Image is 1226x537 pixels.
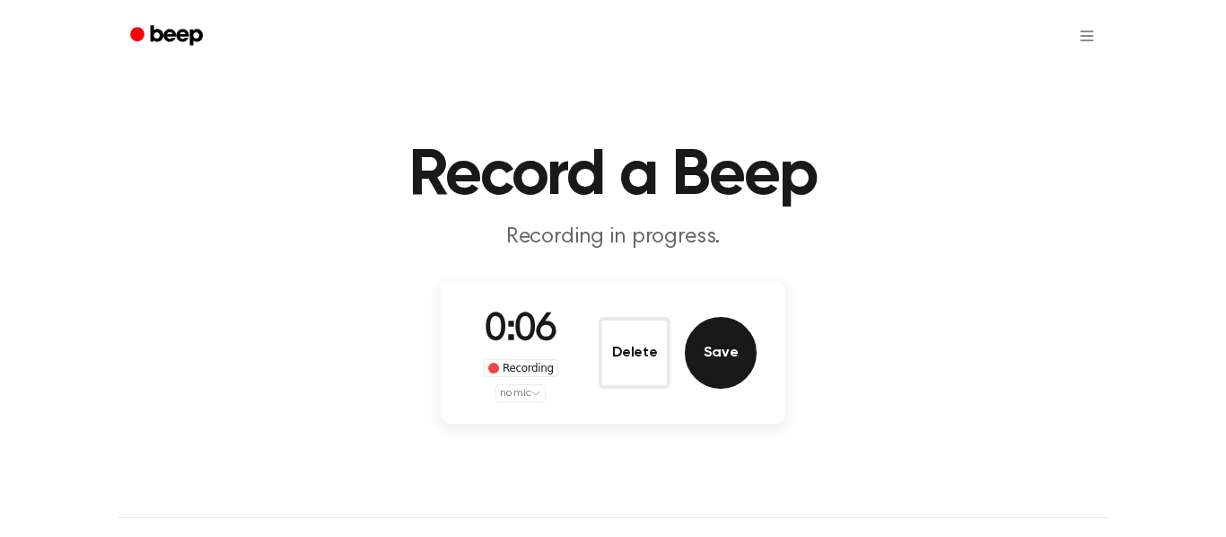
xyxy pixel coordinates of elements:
[153,144,1073,208] h1: Record a Beep
[118,19,219,54] a: Beep
[268,223,958,252] p: Recording in progress.
[484,359,558,377] div: Recording
[1065,14,1108,57] button: Open menu
[685,317,757,389] button: Save Audio Record
[485,312,556,349] span: 0:06
[599,317,670,389] button: Delete Audio Record
[495,384,546,402] button: no mic
[500,385,530,401] span: no mic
